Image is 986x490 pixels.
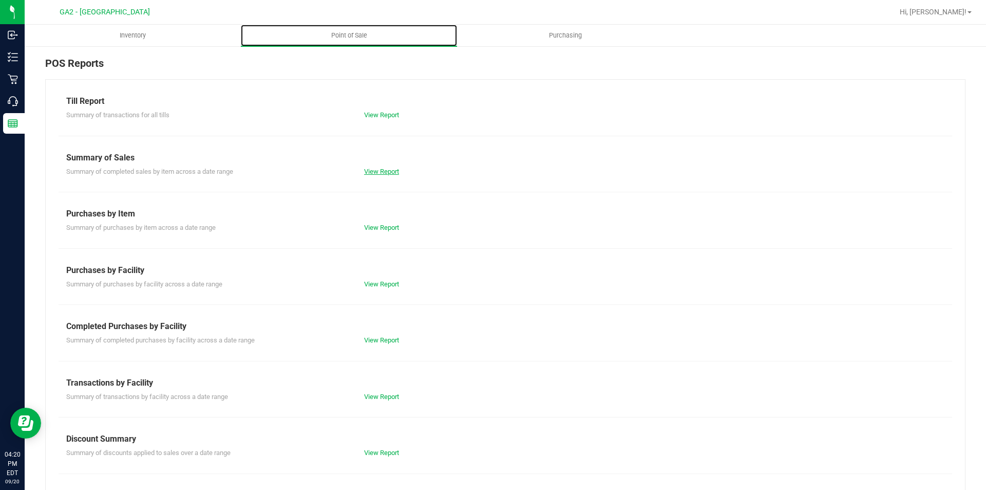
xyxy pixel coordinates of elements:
[66,377,944,389] div: Transactions by Facility
[8,30,18,40] inline-svg: Inbound
[60,8,150,16] span: GA2 - [GEOGRAPHIC_DATA]
[66,152,944,164] div: Summary of Sales
[66,224,216,231] span: Summary of purchases by item across a date range
[5,478,20,485] p: 09/20
[364,168,399,175] a: View Report
[241,25,457,46] a: Point of Sale
[66,208,944,220] div: Purchases by Item
[364,336,399,344] a: View Report
[45,56,965,79] div: POS Reports
[66,336,255,344] span: Summary of completed purchases by facility across a date range
[364,393,399,401] a: View Report
[364,449,399,457] a: View Report
[317,31,381,40] span: Point of Sale
[364,280,399,288] a: View Report
[900,8,966,16] span: Hi, [PERSON_NAME]!
[66,264,944,277] div: Purchases by Facility
[457,25,673,46] a: Purchasing
[5,450,20,478] p: 04:20 PM EDT
[10,408,41,439] iframe: Resource center
[66,433,944,445] div: Discount Summary
[535,31,596,40] span: Purchasing
[8,118,18,129] inline-svg: Reports
[66,449,231,457] span: Summary of discounts applied to sales over a date range
[364,224,399,231] a: View Report
[25,25,241,46] a: Inventory
[8,96,18,106] inline-svg: Call Center
[66,280,222,288] span: Summary of purchases by facility across a date range
[66,111,169,119] span: Summary of transactions for all tills
[66,393,228,401] span: Summary of transactions by facility across a date range
[8,74,18,84] inline-svg: Retail
[66,320,944,333] div: Completed Purchases by Facility
[8,52,18,62] inline-svg: Inventory
[106,31,160,40] span: Inventory
[66,95,944,107] div: Till Report
[364,111,399,119] a: View Report
[66,168,233,175] span: Summary of completed sales by item across a date range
